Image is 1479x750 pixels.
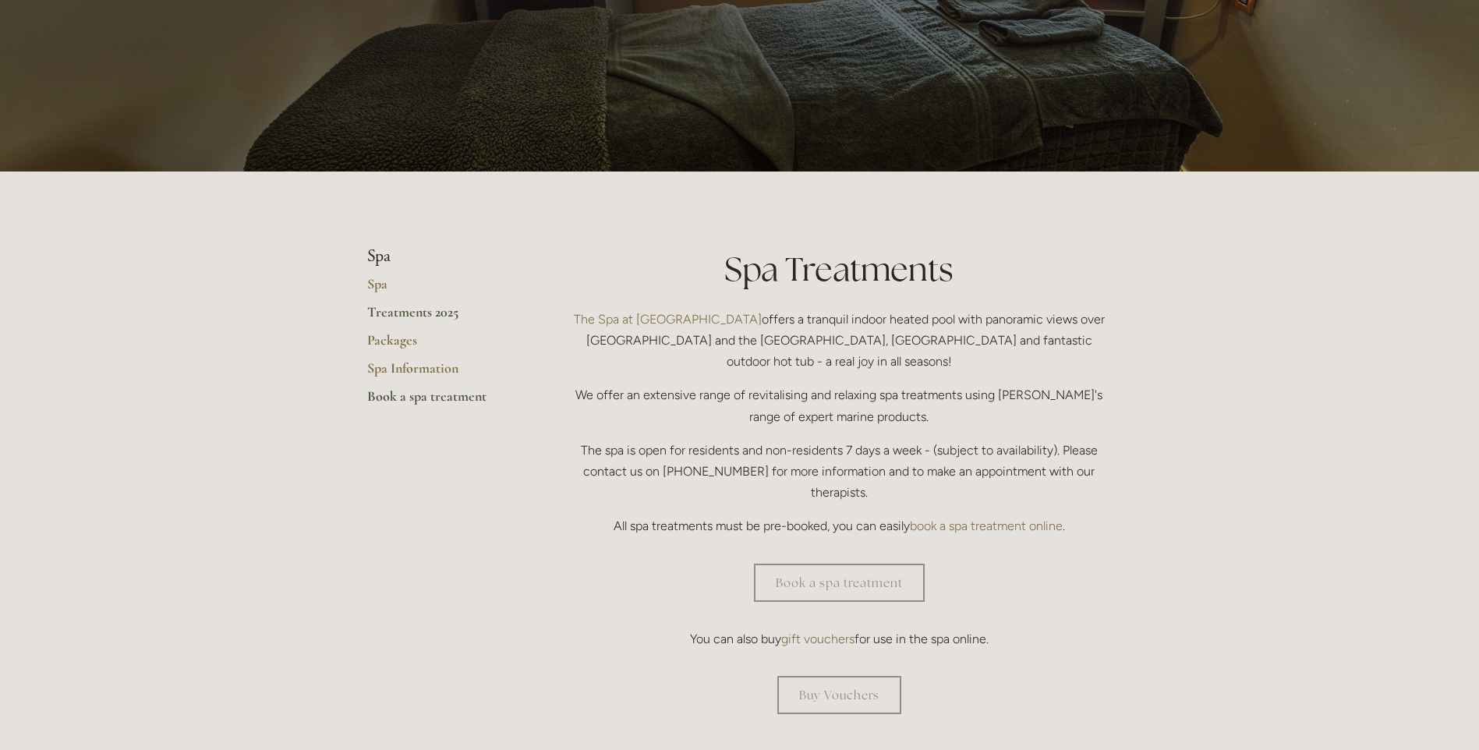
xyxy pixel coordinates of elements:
[574,312,762,327] a: The Spa at [GEOGRAPHIC_DATA]
[754,564,925,602] a: Book a spa treatment
[367,387,516,416] a: Book a spa treatment
[910,518,1063,533] a: book a spa treatment online
[566,515,1113,536] p: All spa treatments must be pre-booked, you can easily .
[566,628,1113,649] p: You can also buy for use in the spa online.
[566,309,1113,373] p: offers a tranquil indoor heated pool with panoramic views over [GEOGRAPHIC_DATA] and the [GEOGRAP...
[367,303,516,331] a: Treatments 2025
[777,676,901,714] a: Buy Vouchers
[566,440,1113,504] p: The spa is open for residents and non-residents 7 days a week - (subject to availability). Please...
[566,384,1113,426] p: We offer an extensive range of revitalising and relaxing spa treatments using [PERSON_NAME]'s ran...
[367,331,516,359] a: Packages
[367,359,516,387] a: Spa Information
[367,275,516,303] a: Spa
[367,246,516,267] li: Spa
[566,246,1113,292] h1: Spa Treatments
[781,631,854,646] a: gift vouchers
